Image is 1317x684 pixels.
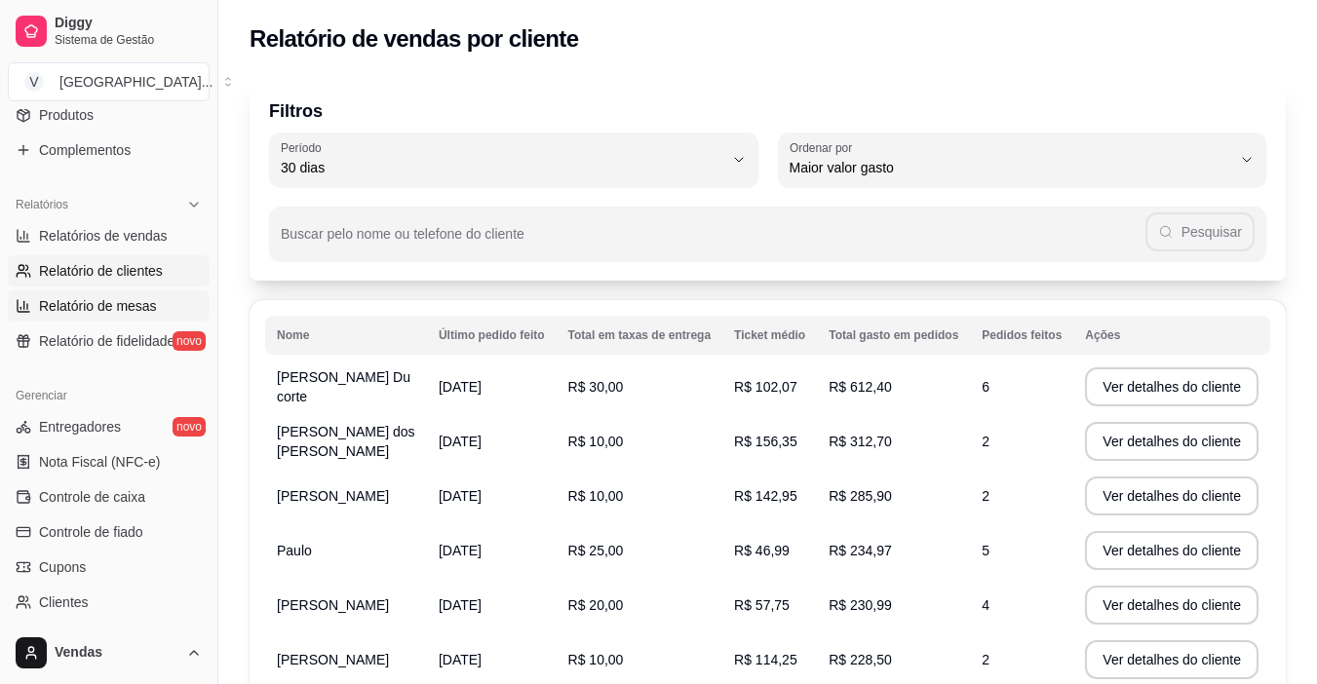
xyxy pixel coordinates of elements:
th: Ticket médio [722,316,817,355]
span: R$ 20,00 [568,597,624,613]
a: Cupons [8,551,210,583]
span: R$ 30,00 [568,379,624,395]
span: Cupons [39,557,86,577]
th: Último pedido feito [427,316,557,355]
span: Controle de caixa [39,487,145,507]
a: Entregadoresnovo [8,411,210,442]
button: Ver detalhes do cliente [1085,586,1259,625]
span: 5 [982,543,989,558]
span: R$ 10,00 [568,488,624,504]
span: R$ 25,00 [568,543,624,558]
span: R$ 230,99 [829,597,892,613]
span: 2 [982,434,989,449]
span: R$ 57,75 [734,597,790,613]
span: Nota Fiscal (NFC-e) [39,452,160,472]
span: [PERSON_NAME] Du corte [277,369,410,404]
span: R$ 312,70 [829,434,892,449]
span: Relatórios [16,197,68,212]
span: 2 [982,652,989,667]
a: Relatório de fidelidadenovo [8,325,210,357]
span: Relatório de clientes [39,261,163,281]
span: Relatórios de vendas [39,226,168,246]
a: Controle de fiado [8,516,210,548]
span: R$ 102,07 [734,379,797,395]
span: V [24,72,44,92]
span: Paulo [277,543,312,558]
span: [DATE] [439,434,482,449]
a: Nota Fiscal (NFC-e) [8,446,210,477]
button: Ver detalhes do cliente [1085,422,1259,461]
a: Complementos [8,134,210,166]
a: Controle de caixa [8,481,210,513]
span: [PERSON_NAME] [277,652,389,667]
button: Ordenar porMaior valor gasto [778,133,1267,187]
span: R$ 142,95 [734,488,797,504]
span: 30 dias [281,158,723,177]
th: Total gasto em pedidos [817,316,970,355]
span: 6 [982,379,989,395]
span: R$ 612,40 [829,379,892,395]
button: Ver detalhes do cliente [1085,367,1259,406]
span: R$ 234,97 [829,543,892,558]
th: Ações [1073,316,1270,355]
span: Controle de fiado [39,522,143,542]
span: [DATE] [439,543,482,558]
span: Entregadores [39,417,121,437]
span: R$ 228,50 [829,652,892,667]
span: [DATE] [439,597,482,613]
a: Clientes [8,587,210,618]
span: [DATE] [439,652,482,667]
a: Produtos [8,99,210,131]
button: Ver detalhes do cliente [1085,531,1259,570]
label: Ordenar por [790,139,859,156]
button: Vendas [8,629,210,676]
span: 4 [982,597,989,613]
button: Ver detalhes do cliente [1085,640,1259,679]
span: [DATE] [439,379,482,395]
span: [PERSON_NAME] dos [PERSON_NAME] [277,424,415,459]
th: Total em taxas de entrega [557,316,723,355]
span: R$ 10,00 [568,652,624,667]
label: Período [281,139,328,156]
a: Relatórios de vendas [8,220,210,251]
span: 2 [982,488,989,504]
span: Produtos [39,105,94,125]
span: Relatório de fidelidade [39,331,174,351]
span: Sistema de Gestão [55,32,202,48]
span: [PERSON_NAME] [277,597,389,613]
button: Ver detalhes do cliente [1085,476,1259,515]
span: R$ 285,90 [829,488,892,504]
span: Maior valor gasto [790,158,1232,177]
a: Relatório de mesas [8,290,210,322]
div: [GEOGRAPHIC_DATA] ... [59,72,213,92]
span: R$ 114,25 [734,652,797,667]
button: Período30 dias [269,133,758,187]
button: Select a team [8,62,210,101]
th: Pedidos feitos [970,316,1073,355]
span: Vendas [55,644,178,662]
span: Relatório de mesas [39,296,157,316]
input: Buscar pelo nome ou telefone do cliente [281,232,1145,251]
a: Relatório de clientes [8,255,210,286]
a: DiggySistema de Gestão [8,8,210,55]
span: Clientes [39,592,89,612]
h2: Relatório de vendas por cliente [250,23,579,55]
th: Nome [265,316,427,355]
span: R$ 46,99 [734,543,790,558]
div: Gerenciar [8,380,210,411]
p: Filtros [269,97,1266,125]
span: R$ 156,35 [734,434,797,449]
span: [PERSON_NAME] [277,488,389,504]
span: R$ 10,00 [568,434,624,449]
span: Diggy [55,15,202,32]
span: Complementos [39,140,131,160]
span: [DATE] [439,488,482,504]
